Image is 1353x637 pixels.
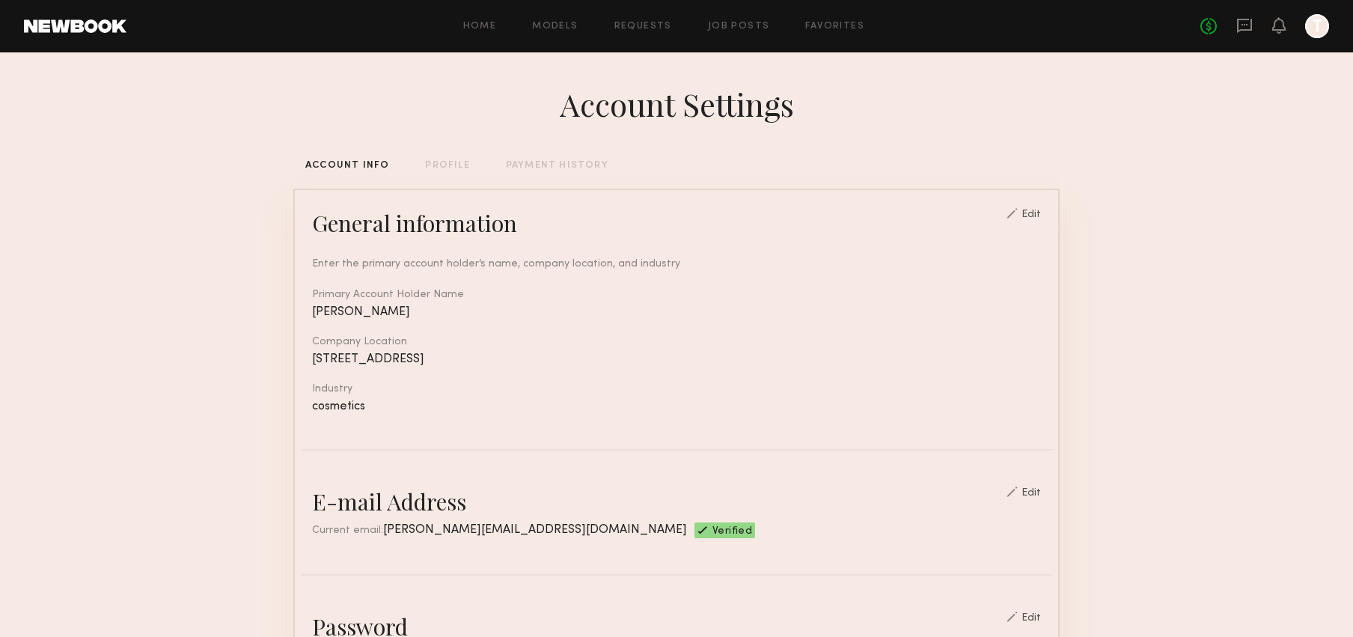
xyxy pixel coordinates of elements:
div: Account Settings [560,83,794,125]
div: General information [312,208,517,238]
div: Primary Account Holder Name [312,290,1041,300]
a: Job Posts [708,22,770,31]
div: [PERSON_NAME] [312,306,1041,319]
div: Edit [1021,613,1041,624]
div: Edit [1021,488,1041,499]
div: [STREET_ADDRESS] [312,353,1041,366]
div: Industry [312,384,1041,394]
a: Models [532,22,578,31]
div: ACCOUNT INFO [305,161,389,171]
a: Home [463,22,497,31]
div: Company Location [312,337,1041,347]
div: Enter the primary account holder’s name, company location, and industry [312,256,1041,272]
div: cosmetics [312,400,1041,413]
div: Current email: [312,522,687,538]
div: Edit [1021,210,1041,220]
a: Requests [614,22,672,31]
a: T [1305,14,1329,38]
div: E-mail Address [312,487,466,516]
span: [PERSON_NAME][EMAIL_ADDRESS][DOMAIN_NAME] [383,524,687,536]
span: Verified [712,526,752,538]
div: PAYMENT HISTORY [506,161,608,171]
div: PROFILE [425,161,469,171]
a: Favorites [805,22,864,31]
